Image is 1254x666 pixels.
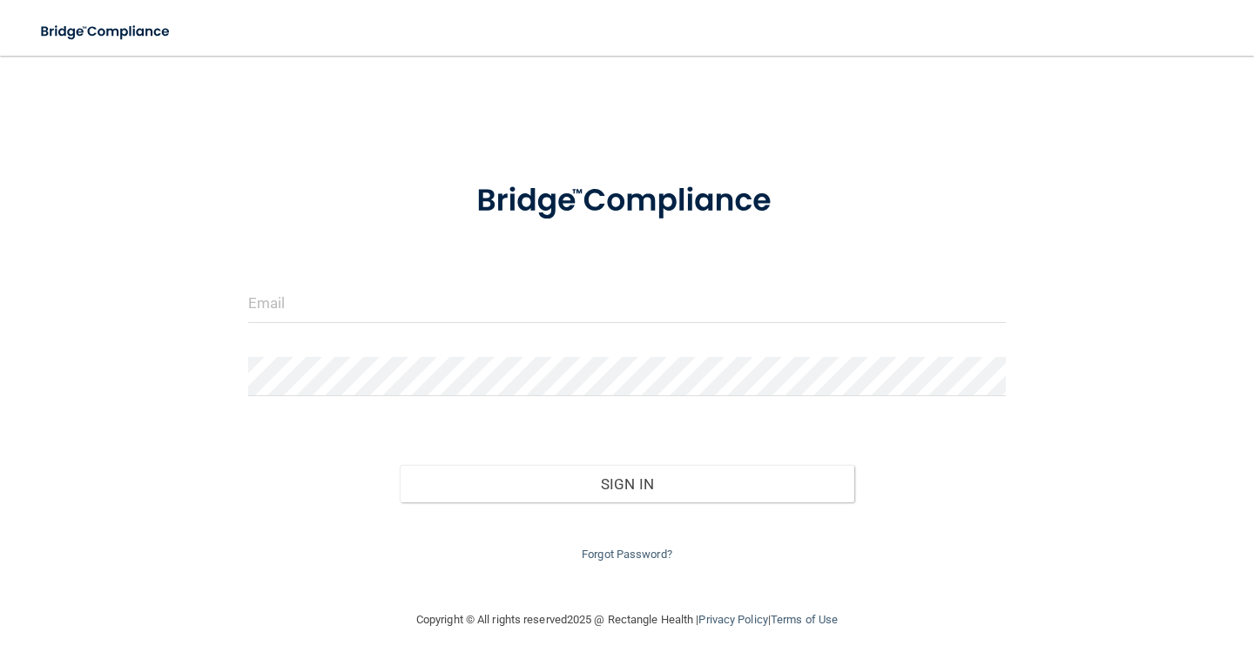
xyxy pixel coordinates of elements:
[309,592,945,648] div: Copyright © All rights reserved 2025 @ Rectangle Health | |
[26,14,186,50] img: bridge_compliance_login_screen.278c3ca4.svg
[400,465,854,503] button: Sign In
[582,548,672,561] a: Forgot Password?
[698,613,767,626] a: Privacy Policy
[248,284,1006,323] input: Email
[771,613,838,626] a: Terms of Use
[444,160,810,242] img: bridge_compliance_login_screen.278c3ca4.svg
